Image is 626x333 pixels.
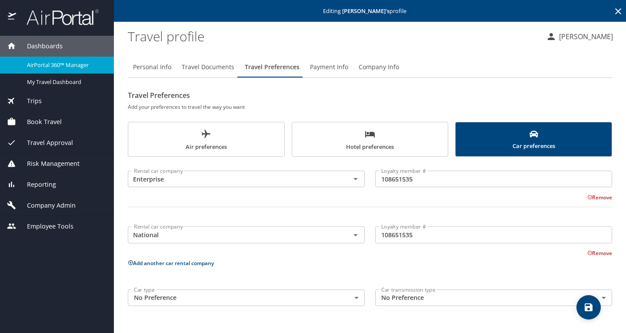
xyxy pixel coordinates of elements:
button: Add another car rental company [128,259,214,267]
span: Dashboards [16,41,63,51]
span: Car preferences [461,130,606,151]
span: Personal Info [133,62,171,73]
p: Editing profile [117,8,623,14]
span: Book Travel [16,117,62,127]
div: No Preference [375,289,612,306]
p: [PERSON_NAME] [556,31,613,42]
div: Profile [128,57,612,77]
span: Company Admin [16,201,76,210]
h6: Add your preferences to travel the way you want [128,102,612,111]
input: Select a rental car company [130,229,336,240]
span: Payment Info [310,62,348,73]
span: Hotel preferences [297,129,443,152]
strong: [PERSON_NAME] 's [342,7,390,15]
div: No Preference [128,289,365,306]
button: save [576,295,601,320]
button: Remove [587,249,612,257]
span: Reporting [16,180,56,189]
span: My Travel Dashboard [27,78,103,86]
span: Employee Tools [16,222,73,231]
span: Travel Documents [182,62,234,73]
span: Travel Preferences [245,62,300,73]
img: airportal-logo.png [17,9,99,26]
img: icon-airportal.png [8,9,17,26]
span: AirPortal 360™ Manager [27,61,103,69]
span: Risk Management [16,159,80,168]
span: Company Info [359,62,399,73]
h1: Travel profile [128,23,539,50]
input: Select a rental car company [130,173,336,185]
button: [PERSON_NAME] [543,29,616,44]
h2: Travel Preferences [128,88,612,102]
span: Trips [16,96,42,106]
span: Travel Approval [16,138,73,148]
span: Air preferences [133,129,279,152]
button: Open [350,229,362,241]
div: scrollable force tabs example [128,122,612,157]
button: Open [350,173,362,185]
button: Remove [587,194,612,201]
